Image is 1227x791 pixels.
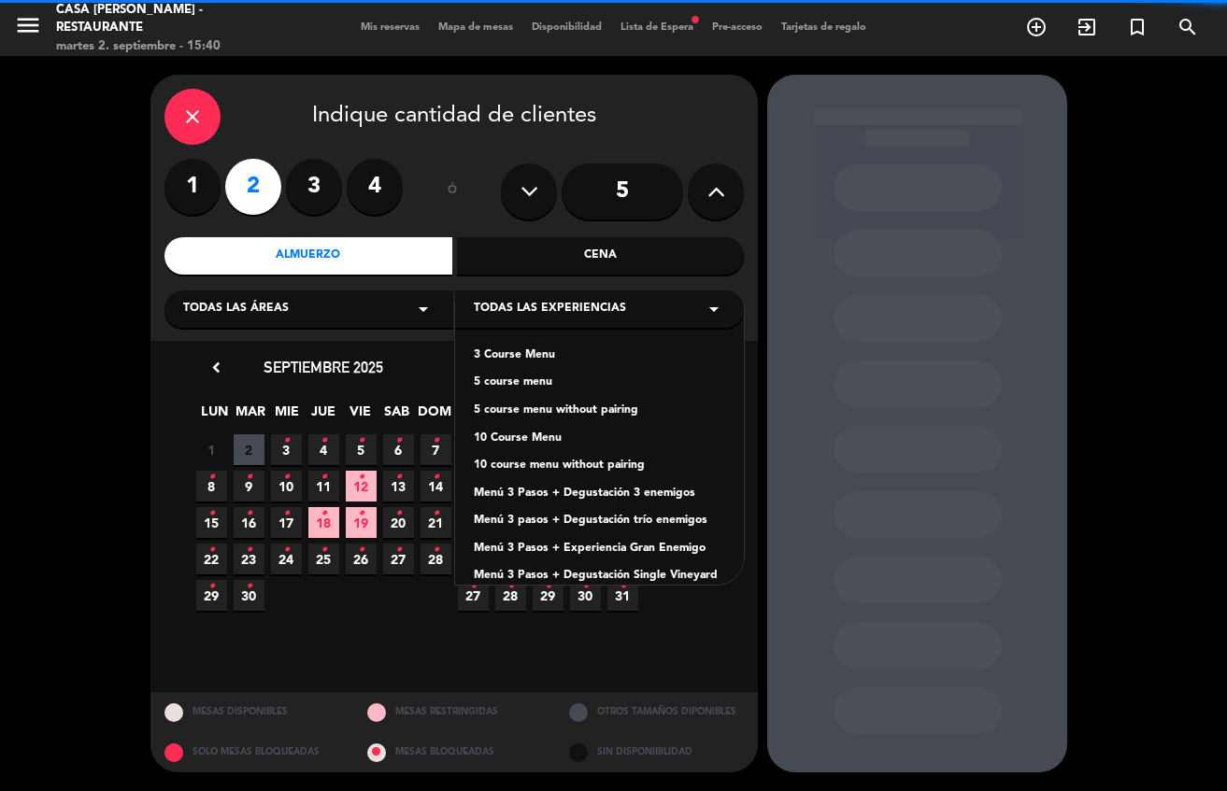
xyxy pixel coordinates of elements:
[234,507,264,538] span: 16
[56,1,292,37] div: Casa [PERSON_NAME] - Restaurante
[208,535,215,565] i: •
[286,159,342,215] label: 3
[196,544,227,574] span: 22
[458,580,489,611] span: 27
[321,535,327,565] i: •
[271,471,302,501] span: 10
[208,499,215,529] i: •
[358,535,364,565] i: •
[555,692,758,732] div: OTROS TAMAÑOS DIPONIBLES
[234,434,264,465] span: 2
[470,572,477,601] i: •
[474,567,725,586] div: Menú 3 Pasos + Degustación Single Vineyard
[345,401,376,431] span: VIE
[474,402,725,420] div: 5 course menu without pairing
[495,580,526,611] span: 28
[353,692,556,732] div: MESAS RESTRINGIDAS
[1076,16,1098,38] i: exit_to_app
[264,358,383,376] span: septiembre 2025
[164,89,744,145] div: Indique cantidad de clientes
[208,462,215,492] i: •
[545,572,551,601] i: •
[271,544,302,574] span: 24
[474,485,725,503] div: Menú 3 Pasos + Degustación 3 enemigos
[381,401,412,431] span: SAB
[208,572,215,601] i: •
[582,572,589,601] i: •
[607,580,638,611] span: 31
[474,300,626,318] span: Todas las experiencias
[347,159,403,215] label: 4
[150,732,353,772] div: SOLO MESAS BLOQUEADAS
[207,358,226,377] i: chevron_left
[457,237,745,275] div: Cena
[474,540,725,558] div: Menú 3 Pasos + Experiencia Gran Enemigo
[620,572,626,601] i: •
[351,22,429,33] span: Mis reservas
[196,580,227,611] span: 29
[555,732,758,772] div: SIN DISPONIBILIDAD
[429,22,522,33] span: Mapa de mesas
[164,237,452,275] div: Almuerzo
[358,499,364,529] i: •
[522,22,611,33] span: Disponibilidad
[234,544,264,574] span: 23
[183,300,289,318] span: Todas las áreas
[164,159,221,215] label: 1
[611,22,703,33] span: Lista de Espera
[383,434,414,465] span: 6
[246,572,252,601] i: •
[533,580,564,611] span: 29
[14,11,42,39] i: menu
[433,499,439,529] i: •
[246,462,252,492] i: •
[474,430,725,448] div: 10 Course Menu
[395,499,402,529] i: •
[234,580,264,611] span: 30
[474,457,725,475] div: 10 course menu without pairing
[308,434,339,465] span: 4
[358,426,364,456] i: •
[346,507,377,538] span: 19
[308,471,339,501] span: 11
[690,14,701,25] span: fiber_manual_record
[234,471,264,501] span: 9
[421,471,451,501] span: 14
[271,434,302,465] span: 3
[570,580,601,611] span: 30
[772,22,876,33] span: Tarjetas de regalo
[308,507,339,538] span: 18
[308,401,339,431] span: JUE
[321,499,327,529] i: •
[283,499,290,529] i: •
[358,462,364,492] i: •
[196,471,227,501] span: 8
[321,426,327,456] i: •
[235,401,266,431] span: MAR
[383,507,414,538] span: 20
[421,544,451,574] span: 28
[272,401,303,431] span: MIE
[703,22,772,33] span: Pre-acceso
[474,512,725,530] div: Menú 3 pasos + Degustación trío enemigos
[383,544,414,574] span: 27
[353,732,556,772] div: MESAS BLOQUEADAS
[421,159,482,224] div: ó
[283,535,290,565] i: •
[383,471,414,501] span: 13
[418,401,449,431] span: DOM
[246,535,252,565] i: •
[433,462,439,492] i: •
[14,11,42,46] button: menu
[199,401,230,431] span: LUN
[321,462,327,492] i: •
[283,426,290,456] i: •
[346,471,377,501] span: 12
[346,434,377,465] span: 5
[474,374,725,392] div: 5 course menu
[271,507,302,538] span: 17
[507,572,514,601] i: •
[1025,16,1048,38] i: add_circle_outline
[703,298,725,320] i: arrow_drop_down
[395,535,402,565] i: •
